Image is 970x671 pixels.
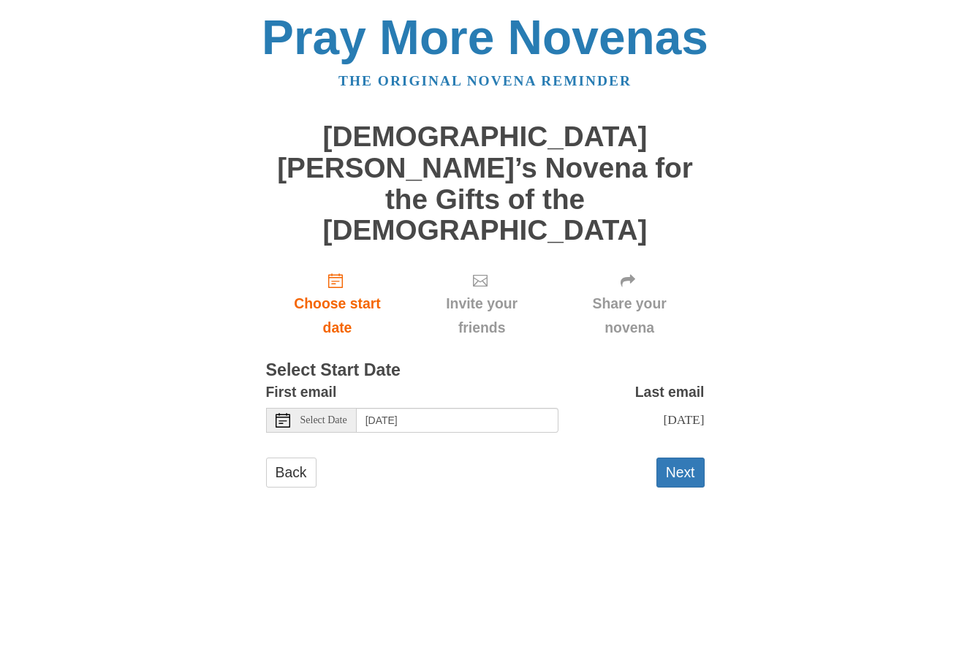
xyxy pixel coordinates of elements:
[266,458,317,488] a: Back
[281,292,395,340] span: Choose start date
[635,380,705,404] label: Last email
[266,260,409,347] a: Choose start date
[262,10,708,64] a: Pray More Novenas
[569,292,690,340] span: Share your novena
[338,73,632,88] a: The original novena reminder
[266,361,705,380] h3: Select Start Date
[555,260,705,347] div: Click "Next" to confirm your start date first.
[409,260,554,347] div: Click "Next" to confirm your start date first.
[656,458,705,488] button: Next
[300,415,347,425] span: Select Date
[663,412,704,427] span: [DATE]
[266,380,337,404] label: First email
[423,292,539,340] span: Invite your friends
[266,121,705,246] h1: [DEMOGRAPHIC_DATA][PERSON_NAME]’s Novena for the Gifts of the [DEMOGRAPHIC_DATA]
